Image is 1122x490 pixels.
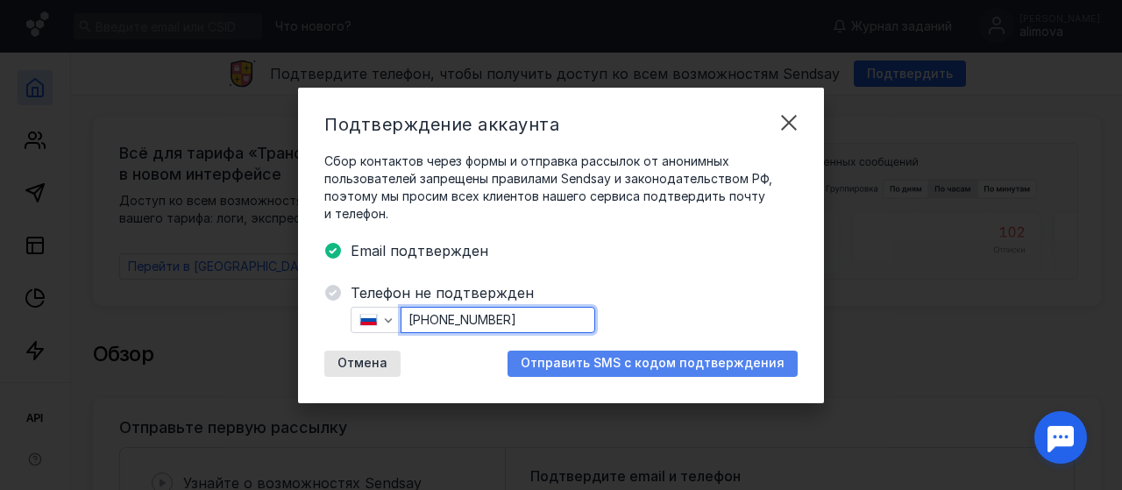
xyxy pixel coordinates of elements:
span: Email подтвержден [351,240,798,261]
span: Подтверждение аккаунта [324,114,559,135]
span: Отправить SMS с кодом подтверждения [521,356,785,371]
button: Отправить SMS с кодом подтверждения [508,351,798,377]
button: Отмена [324,351,401,377]
span: Телефон не подтвержден [351,282,798,303]
span: Отмена [337,356,387,371]
span: Сбор контактов через формы и отправка рассылок от анонимных пользователей запрещены правилами Sen... [324,153,798,223]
